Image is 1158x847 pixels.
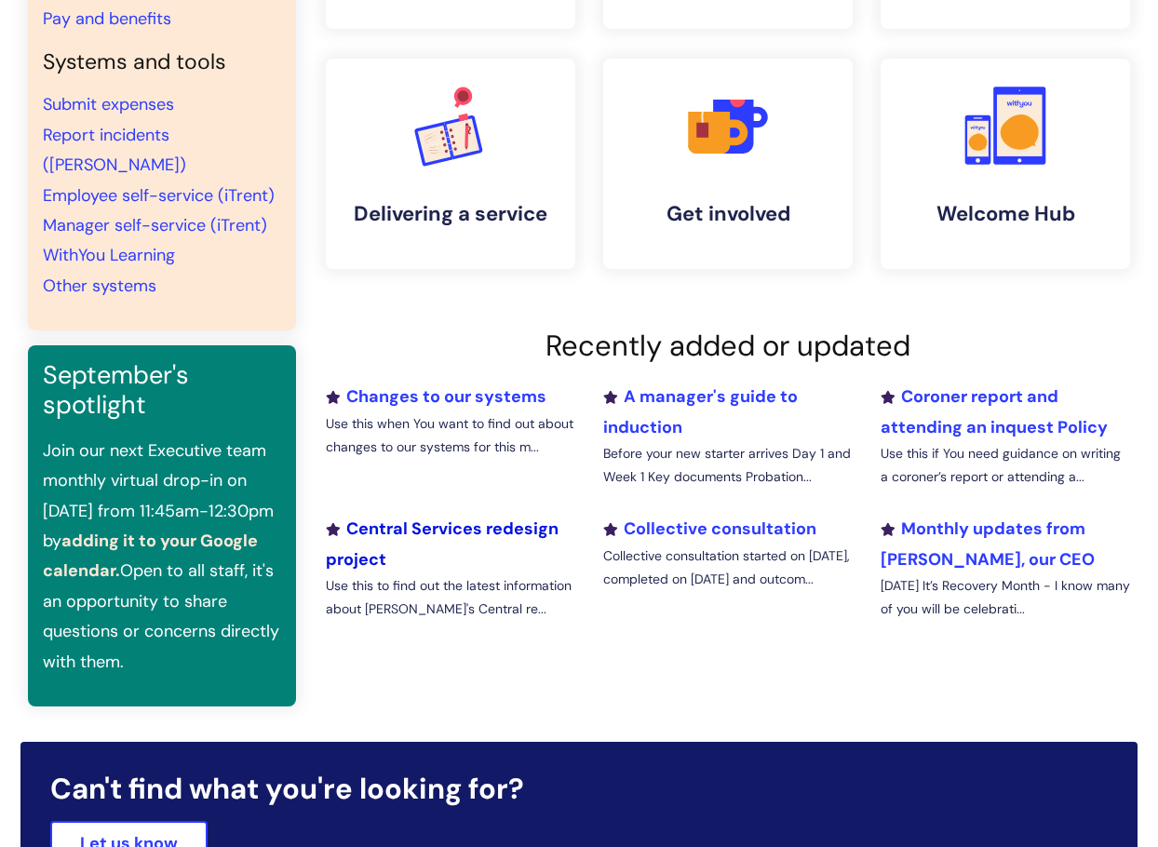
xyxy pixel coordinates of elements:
[43,7,171,30] a: Pay and benefits
[43,124,186,176] a: Report incidents ([PERSON_NAME])
[43,275,156,297] a: Other systems
[43,93,174,115] a: Submit expenses
[603,544,853,591] p: Collective consultation started on [DATE], completed on [DATE] and outcom...
[603,59,853,269] a: Get involved
[603,385,798,437] a: A manager's guide to induction
[326,59,575,269] a: Delivering a service
[881,518,1095,570] a: Monthly updates from [PERSON_NAME], our CEO
[326,329,1130,363] h2: Recently added or updated
[43,184,275,207] a: Employee self-service (iTrent)
[326,574,575,621] p: Use this to find out the latest information about [PERSON_NAME]'s Central re...
[43,530,258,582] a: adding it to your Google calendar.
[895,202,1115,226] h4: Welcome Hub
[43,244,175,266] a: WithYou Learning
[50,772,1108,806] h2: Can't find what you're looking for?
[881,442,1130,489] p: Use this if You need guidance on writing a coroner’s report or attending a...
[326,385,546,408] a: Changes to our systems
[43,360,281,421] h3: September's spotlight
[43,49,281,75] h4: Systems and tools
[881,59,1130,269] a: Welcome Hub
[341,202,560,226] h4: Delivering a service
[881,385,1108,437] a: Coroner report and attending an inquest Policy
[43,214,267,236] a: Manager self-service (iTrent)
[618,202,838,226] h4: Get involved
[603,442,853,489] p: Before your new starter arrives Day 1 and Week 1 Key documents Probation...
[43,436,281,677] p: Join our next Executive team monthly virtual drop-in on [DATE] from 11:45am-12:30pm by Open to al...
[603,518,816,540] a: Collective consultation
[326,518,559,570] a: Central Services redesign project
[881,574,1130,621] p: [DATE] It’s Recovery Month - I know many of you will be celebrati...
[326,412,575,459] p: Use this when You want to find out about changes to our systems for this m...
